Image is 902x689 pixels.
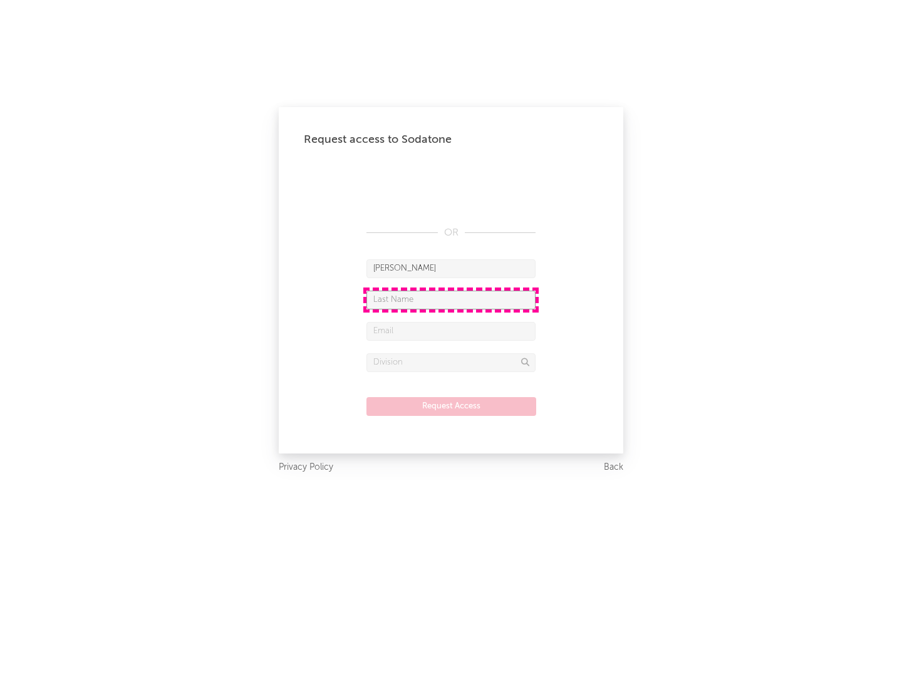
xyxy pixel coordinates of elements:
input: First Name [366,259,536,278]
div: Request access to Sodatone [304,132,598,147]
button: Request Access [366,397,536,416]
input: Email [366,322,536,341]
a: Back [604,460,623,475]
a: Privacy Policy [279,460,333,475]
div: OR [366,225,536,241]
input: Last Name [366,291,536,309]
input: Division [366,353,536,372]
